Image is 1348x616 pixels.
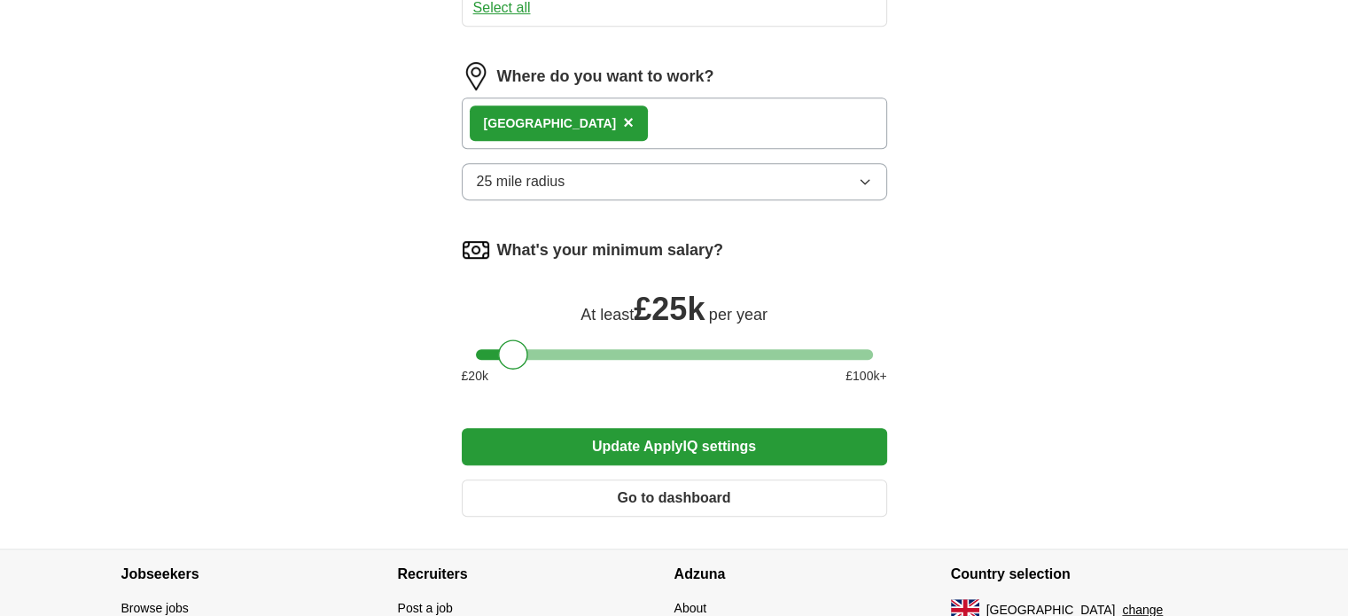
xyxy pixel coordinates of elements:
img: salary.png [462,236,490,264]
a: About [674,601,707,615]
span: × [623,113,634,132]
label: What's your minimum salary? [497,238,723,262]
span: At least [580,306,634,324]
span: £ 100 k+ [845,367,886,386]
span: per year [709,306,768,324]
img: location.png [462,62,490,90]
label: Where do you want to work? [497,65,714,89]
button: 25 mile radius [462,163,887,200]
a: Browse jobs [121,601,189,615]
span: £ 25k [634,291,705,327]
h4: Country selection [951,550,1227,599]
span: £ 20 k [462,367,488,386]
div: [GEOGRAPHIC_DATA] [484,114,617,133]
span: 25 mile radius [477,171,565,192]
a: Post a job [398,601,453,615]
button: × [623,110,634,136]
button: Go to dashboard [462,480,887,517]
button: Update ApplyIQ settings [462,428,887,465]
